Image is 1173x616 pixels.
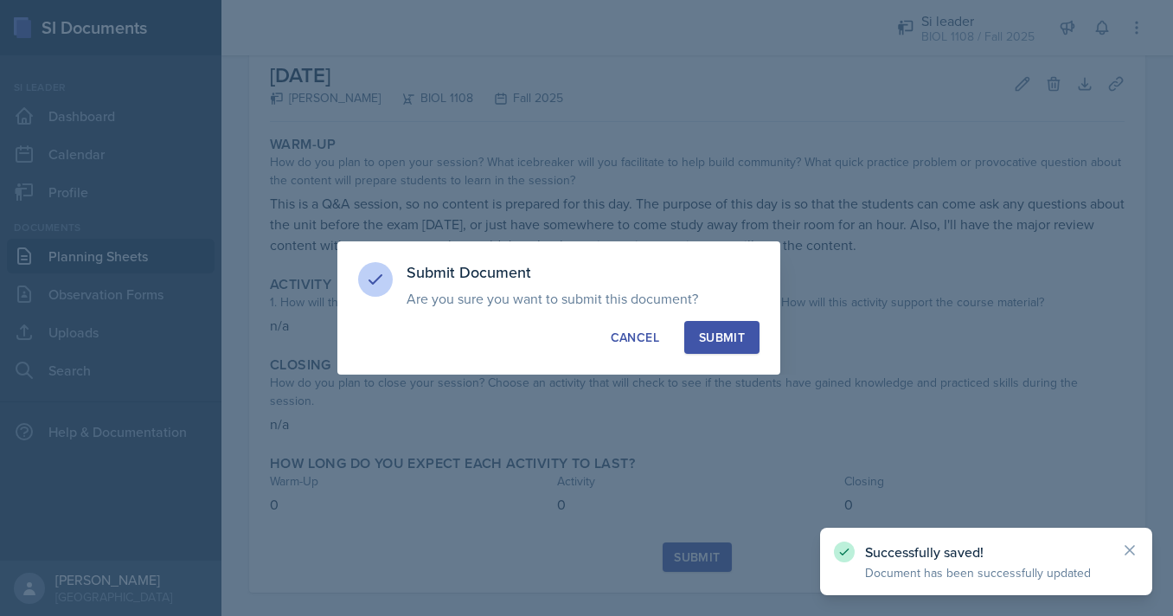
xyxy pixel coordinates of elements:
p: Successfully saved! [865,543,1107,561]
button: Cancel [596,321,674,354]
p: Are you sure you want to submit this document? [407,290,760,307]
h3: Submit Document [407,262,760,283]
button: Submit [684,321,760,354]
div: Cancel [611,329,659,346]
div: Submit [699,329,745,346]
p: Document has been successfully updated [865,564,1107,581]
